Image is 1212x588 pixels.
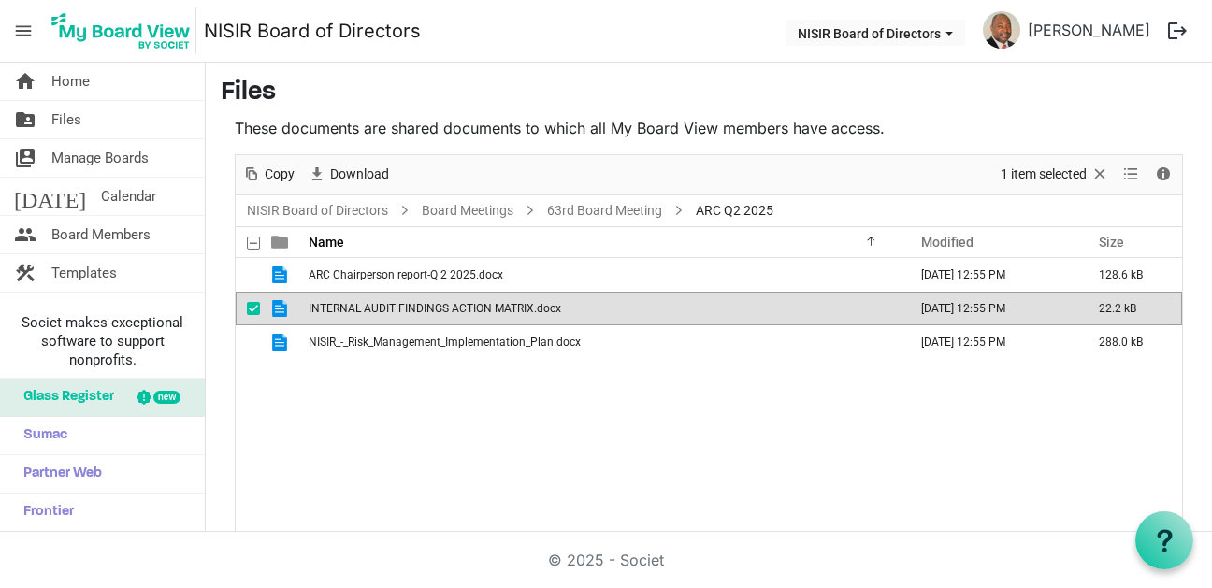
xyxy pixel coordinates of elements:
p: These documents are shared documents to which all My Board View members have access. [235,117,1183,139]
span: Download [328,163,391,186]
span: ARC Chairperson report-Q 2 2025.docx [309,268,503,281]
h3: Files [221,78,1197,109]
span: 1 item selected [999,163,1089,186]
div: new [153,391,180,404]
td: 128.6 kB is template cell column header Size [1079,258,1182,292]
button: Details [1151,163,1176,186]
td: INTERNAL AUDIT FINDINGS ACTION MATRIX.docx is template cell column header Name [303,292,902,325]
span: Manage Boards [51,139,149,177]
td: September 16, 2025 12:55 PM column header Modified [902,325,1079,359]
img: My Board View Logo [46,7,196,54]
span: Partner Web [14,455,102,493]
span: Calendar [101,178,156,215]
a: 63rd Board Meeting [543,199,666,222]
span: Glass Register [14,379,114,416]
td: September 16, 2025 12:55 PM column header Modified [902,258,1079,292]
span: Copy [263,163,296,186]
span: INTERNAL AUDIT FINDINGS ACTION MATRIX.docx [309,302,561,315]
span: construction [14,254,36,292]
span: Societ makes exceptional software to support nonprofits. [8,313,196,369]
span: [DATE] [14,178,86,215]
span: people [14,216,36,253]
span: menu [6,13,41,49]
span: Board Members [51,216,151,253]
span: Name [309,235,344,250]
button: View dropdownbutton [1119,163,1142,186]
button: NISIR Board of Directors dropdownbutton [786,20,965,46]
button: Selection [998,163,1113,186]
span: NISIR_-_Risk_Management_Implementation_Plan.docx [309,336,581,349]
td: checkbox [236,258,260,292]
span: folder_shared [14,101,36,138]
a: My Board View Logo [46,7,204,54]
button: logout [1158,11,1197,50]
span: Home [51,63,90,100]
span: Files [51,101,81,138]
span: ARC Q2 2025 [692,199,777,222]
div: Details [1147,155,1179,194]
span: Frontier [14,494,74,531]
span: Size [1099,235,1124,250]
div: Copy [236,155,301,194]
td: September 16, 2025 12:55 PM column header Modified [902,292,1079,325]
span: home [14,63,36,100]
div: Clear selection [994,155,1116,194]
a: Board Meetings [418,199,517,222]
span: switch_account [14,139,36,177]
span: Templates [51,254,117,292]
td: ARC Chairperson report-Q 2 2025.docx is template cell column header Name [303,258,902,292]
a: [PERSON_NAME] [1020,11,1158,49]
td: checkbox [236,292,260,325]
span: Modified [921,235,974,250]
div: View [1116,155,1147,194]
td: is template cell column header type [260,258,303,292]
a: © 2025 - Societ [548,551,664,569]
img: xjiVs4T6btLrL1P87-CzEkdO0qLQtPj2AtgyEbK-M7YmYCBvERDnIw2VgXPfbkJNE4FXtH_0-9BY_I8Xi9_TrQ_thumb.png [983,11,1020,49]
a: NISIR Board of Directors [243,199,392,222]
button: Copy [239,163,298,186]
td: checkbox [236,325,260,359]
td: is template cell column header type [260,325,303,359]
span: Sumac [14,417,67,454]
a: NISIR Board of Directors [204,12,421,50]
div: Download [301,155,396,194]
td: NISIR_-_Risk_Management_Implementation_Plan.docx is template cell column header Name [303,325,902,359]
td: 288.0 kB is template cell column header Size [1079,325,1182,359]
td: is template cell column header type [260,292,303,325]
button: Download [305,163,393,186]
td: 22.2 kB is template cell column header Size [1079,292,1182,325]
